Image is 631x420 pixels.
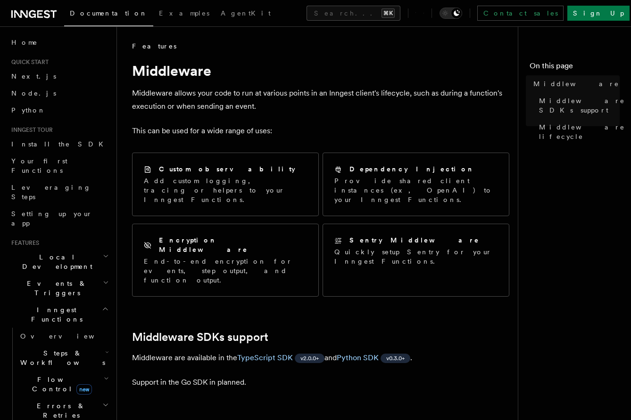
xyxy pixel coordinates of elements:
span: Inngest Functions [8,305,102,324]
span: Events & Triggers [8,279,103,298]
button: Search...⌘K [307,6,400,21]
h2: Sentry Middleware [349,235,480,245]
button: Events & Triggers [8,275,111,301]
a: TypeScript SDK [237,353,293,362]
a: Overview [17,328,111,345]
span: Flow Control [17,375,104,394]
p: Middleware allows your code to run at various points in an Inngest client's lifecycle, such as du... [132,87,509,113]
span: Node.js [11,89,56,97]
span: v0.3.0+ [386,355,405,362]
button: Local Development [8,249,111,275]
p: Provide shared client instances (ex, OpenAI) to your Inngest Functions. [334,176,498,204]
a: Install the SDK [8,136,111,153]
p: Support in the Go SDK in planned. [132,376,509,389]
h4: On this page [530,60,620,75]
a: AgentKit [215,3,276,25]
span: v2.0.0+ [300,355,319,362]
button: Steps & Workflows [17,345,111,371]
p: Quickly setup Sentry for your Inngest Functions. [334,247,498,266]
span: Examples [159,9,209,17]
h1: Middleware [132,62,509,79]
button: Toggle dark mode [440,8,462,19]
span: Middleware SDKs support [539,96,625,115]
kbd: ⌘K [382,8,395,18]
span: Python [11,106,46,114]
a: Custom observabilityAdd custom logging, tracing or helpers to your Inngest Functions. [132,153,319,216]
span: Quick start [8,58,49,66]
span: Middleware lifecycle [539,122,625,141]
span: Features [8,239,39,247]
a: Middleware SDKs support [132,331,268,344]
span: Documentation [70,9,148,17]
span: Your first Functions [11,157,67,174]
button: Flow Controlnew [17,371,111,397]
span: Home [11,38,38,47]
p: End-to-end encryption for events, step output, and function output. [144,257,307,285]
h2: Custom observability [159,164,295,174]
a: Documentation [64,3,153,26]
span: new [76,384,92,395]
a: Middleware lifecycle [535,119,620,145]
span: Steps & Workflows [17,348,105,367]
h2: Encryption Middleware [159,235,307,254]
span: AgentKit [221,9,271,17]
a: Contact sales [477,6,564,21]
span: Leveraging Steps [11,184,91,201]
button: Inngest Functions [8,301,111,328]
a: Setting up your app [8,205,111,232]
a: Middleware [530,75,620,92]
a: Sentry MiddlewareQuickly setup Sentry for your Inngest Functions. [323,224,509,297]
a: Leveraging Steps [8,179,111,205]
span: Errors & Retries [17,401,102,420]
span: Features [132,41,176,51]
a: Dependency InjectionProvide shared client instances (ex, OpenAI) to your Inngest Functions. [323,153,509,216]
span: Install the SDK [11,140,109,148]
h2: Dependency Injection [349,164,474,174]
a: Python [8,102,111,119]
p: This can be used for a wide range of uses: [132,124,509,137]
a: Next.js [8,68,111,85]
span: Overview [20,332,117,340]
a: Node.js [8,85,111,102]
p: Middleware are available in the and . [132,351,509,364]
a: Sign Up [567,6,630,21]
a: Your first Functions [8,153,111,179]
span: Local Development [8,252,103,271]
span: Inngest tour [8,126,53,134]
a: Middleware SDKs support [535,92,620,119]
span: Setting up your app [11,210,92,227]
p: Add custom logging, tracing or helpers to your Inngest Functions. [144,176,307,204]
a: Encryption MiddlewareEnd-to-end encryption for events, step output, and function output. [132,224,319,297]
span: Next.js [11,73,56,80]
a: Examples [153,3,215,25]
a: Python SDK [337,353,379,362]
a: Home [8,34,111,51]
span: Middleware [533,79,619,89]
